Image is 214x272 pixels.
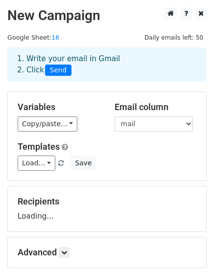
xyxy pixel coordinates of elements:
[71,156,96,171] button: Save
[10,53,204,76] div: 1. Write your email in Gmail 2. Click
[18,141,60,152] a: Templates
[18,102,100,113] h5: Variables
[18,196,196,222] div: Loading...
[141,34,207,41] a: Daily emails left: 50
[18,196,196,207] h5: Recipients
[7,34,59,41] small: Google Sheet:
[141,32,207,43] span: Daily emails left: 50
[51,34,59,41] a: 16
[18,156,55,171] a: Load...
[18,116,77,132] a: Copy/paste...
[45,65,71,76] span: Send
[18,247,196,258] h5: Advanced
[7,7,207,24] h2: New Campaign
[115,102,197,113] h5: Email column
